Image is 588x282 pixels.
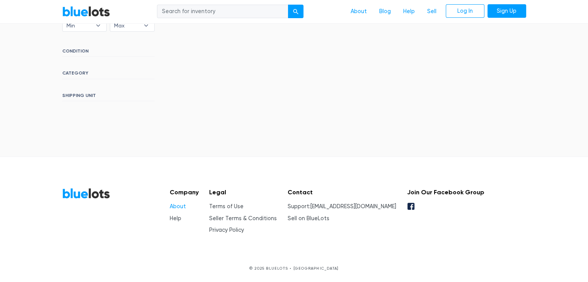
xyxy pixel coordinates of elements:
[209,203,244,210] a: Terms of Use
[209,227,244,233] a: Privacy Policy
[288,189,396,196] h5: Contact
[373,4,397,19] a: Blog
[62,265,526,271] p: © 2025 BLUELOTS • [GEOGRAPHIC_DATA]
[421,4,443,19] a: Sell
[170,189,199,196] h5: Company
[62,188,110,199] a: BlueLots
[310,203,396,210] a: [EMAIL_ADDRESS][DOMAIN_NAME]
[288,215,329,222] a: Sell on BlueLots
[344,4,373,19] a: About
[62,70,155,79] h6: CATEGORY
[407,189,484,196] h5: Join Our Facebook Group
[288,202,396,211] li: Support:
[397,4,421,19] a: Help
[62,93,155,101] h6: SHIPPING UNIT
[66,20,92,31] span: Min
[170,215,181,222] a: Help
[114,20,140,31] span: Max
[170,203,186,210] a: About
[209,189,277,196] h5: Legal
[487,4,526,18] a: Sign Up
[62,48,155,57] h6: CONDITION
[90,20,106,31] b: ▾
[138,20,154,31] b: ▾
[157,5,288,19] input: Search for inventory
[62,6,110,17] a: BlueLots
[209,215,277,222] a: Seller Terms & Conditions
[446,4,484,18] a: Log In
